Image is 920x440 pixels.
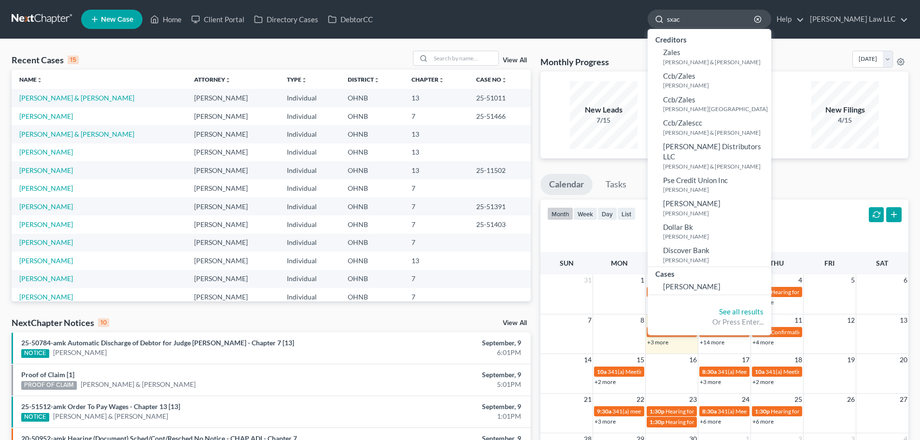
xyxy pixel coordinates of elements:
[648,220,771,243] a: Dollar Bk[PERSON_NAME]
[340,143,404,161] td: OHNB
[663,282,721,291] span: [PERSON_NAME]
[19,76,42,83] a: Nameunfold_more
[301,77,307,83] i: unfold_more
[431,51,498,65] input: Search by name...
[194,76,231,83] a: Attorneyunfold_more
[186,125,279,143] td: [PERSON_NAME]
[361,380,521,389] div: 5:01PM
[404,270,468,288] td: 7
[700,339,724,346] a: +14 more
[19,94,134,102] a: [PERSON_NAME] & [PERSON_NAME]
[81,380,196,389] a: [PERSON_NAME] & [PERSON_NAME]
[53,348,107,357] a: [PERSON_NAME]
[145,11,186,28] a: Home
[476,76,507,83] a: Case Nounfold_more
[361,348,521,357] div: 6:01PM
[19,256,73,265] a: [PERSON_NAME]
[186,143,279,161] td: [PERSON_NAME]
[340,179,404,197] td: OHNB
[186,89,279,107] td: [PERSON_NAME]
[573,207,597,220] button: week
[583,394,593,405] span: 21
[663,128,769,137] small: [PERSON_NAME] & [PERSON_NAME]
[752,298,774,306] a: +2 more
[404,288,468,306] td: 7
[755,408,770,415] span: 1:30p
[660,328,785,336] span: 341(a) Meeting of Creditors for [PERSON_NAME]
[663,256,769,264] small: [PERSON_NAME]
[340,107,404,125] td: OHNB
[501,77,507,83] i: unfold_more
[702,408,717,415] span: 8:30a
[21,370,74,379] a: Proof of Claim [1]
[279,234,340,252] td: Individual
[793,314,803,326] span: 11
[587,314,593,326] span: 7
[19,184,73,192] a: [PERSON_NAME]
[688,354,698,366] span: 16
[503,320,527,326] a: View All
[648,173,771,197] a: Pse Credit Union Inc[PERSON_NAME]
[648,33,771,45] div: Creditors
[811,104,879,115] div: New Filings
[752,418,774,425] a: +6 more
[21,381,77,390] div: PROOF OF CLAIM
[650,418,665,426] span: 1:30p
[468,161,531,179] td: 25-11502
[186,161,279,179] td: [PERSON_NAME]
[594,378,616,385] a: +2 more
[411,76,444,83] a: Chapterunfold_more
[639,274,645,286] span: 1
[665,418,741,426] span: Hearing for [PERSON_NAME]
[404,143,468,161] td: 13
[468,215,531,233] td: 25-51403
[279,179,340,197] td: Individual
[340,234,404,252] td: OHNB
[700,418,721,425] a: +6 more
[663,71,695,80] span: Ccb/Zales
[19,148,73,156] a: [PERSON_NAME]
[19,202,73,211] a: [PERSON_NAME]
[772,11,804,28] a: Help
[797,274,803,286] span: 4
[648,139,771,173] a: [PERSON_NAME] Distributors LLC[PERSON_NAME] & [PERSON_NAME]
[718,328,811,336] span: 341(a) Meeting for [PERSON_NAME]
[647,339,668,346] a: +3 more
[741,354,750,366] span: 17
[636,394,645,405] span: 22
[611,259,628,267] span: Mon
[583,354,593,366] span: 14
[793,394,803,405] span: 25
[583,274,593,286] span: 31
[540,174,593,195] a: Calendar
[597,408,611,415] span: 9:30a
[547,207,573,220] button: month
[648,279,771,294] a: [PERSON_NAME]
[597,207,617,220] button: day
[19,220,73,228] a: [PERSON_NAME]
[846,314,856,326] span: 12
[186,252,279,270] td: [PERSON_NAME]
[19,166,73,174] a: [PERSON_NAME]
[19,274,73,283] a: [PERSON_NAME]
[663,105,769,113] small: [PERSON_NAME][GEOGRAPHIC_DATA]
[650,408,665,415] span: 1:30p
[53,412,168,421] a: [PERSON_NAME] & [PERSON_NAME]
[811,115,879,125] div: 4/15
[340,252,404,270] td: OHNB
[663,223,693,231] span: Dollar Bk
[279,143,340,161] td: Individual
[186,11,249,28] a: Client Portal
[608,368,733,375] span: 341(a) Meeting of Creditors for [PERSON_NAME]
[702,368,717,375] span: 8:30a
[186,234,279,252] td: [PERSON_NAME]
[639,314,645,326] span: 8
[648,115,771,139] a: Ccb/Zalescc[PERSON_NAME] & [PERSON_NAME]
[688,394,698,405] span: 23
[597,174,635,195] a: Tasks
[404,125,468,143] td: 13
[98,318,109,327] div: 10
[279,270,340,288] td: Individual
[793,354,803,366] span: 18
[770,259,784,267] span: Thu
